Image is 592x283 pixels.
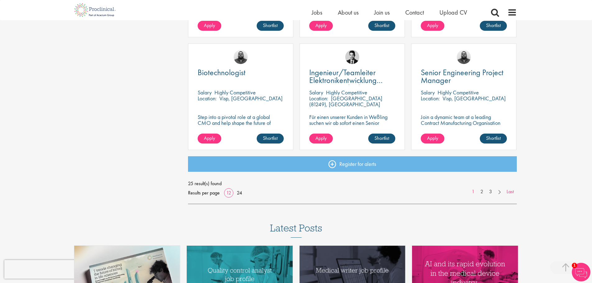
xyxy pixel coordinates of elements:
[572,263,590,281] img: Chatbot
[309,69,395,84] a: Ingenieur/Teamleiter Elektronikentwicklung Aviation (m/w/d)
[338,8,359,16] a: About us
[214,89,256,96] p: Highly Competitive
[421,67,503,85] span: Senior Engineering Project Manager
[315,135,327,141] span: Apply
[503,188,517,195] a: Last
[480,21,507,31] a: Shortlist
[198,67,246,78] span: Biotechnologist
[188,179,517,188] span: 25 result(s) found
[345,50,359,64] img: Thomas Wenig
[374,8,390,16] a: Join us
[4,260,84,279] iframe: reCAPTCHA
[235,189,244,196] a: 24
[309,95,328,102] span: Location:
[427,22,438,29] span: Apply
[257,134,284,144] a: Shortlist
[421,21,444,31] a: Apply
[438,89,479,96] p: Highly Competitive
[309,21,333,31] a: Apply
[315,22,327,29] span: Apply
[439,8,467,16] a: Upload CV
[309,95,382,108] p: [GEOGRAPHIC_DATA] (81249), [GEOGRAPHIC_DATA]
[198,21,221,31] a: Apply
[198,69,284,76] a: Biotechnologist
[312,8,322,16] a: Jobs
[427,135,438,141] span: Apply
[198,114,284,132] p: Step into a pivotal role at a global CMO and help shape the future of healthcare manufacturing.
[469,188,478,195] a: 1
[234,50,248,64] img: Ashley Bennett
[204,135,215,141] span: Apply
[188,188,220,198] span: Results per page
[224,189,233,196] a: 12
[257,21,284,31] a: Shortlist
[309,89,323,96] span: Salary
[421,134,444,144] a: Apply
[368,134,395,144] a: Shortlist
[443,95,506,102] p: Visp, [GEOGRAPHIC_DATA]
[421,89,435,96] span: Salary
[326,89,367,96] p: Highly Competitive
[457,50,471,64] img: Ashley Bennett
[309,114,395,138] p: Für einen unserer Kunden in Weßling suchen wir ab sofort einen Senior Electronics Engineer Avioni...
[477,188,486,195] a: 2
[188,156,517,172] a: Register for alerts
[421,114,507,144] p: Join a dynamic team at a leading Contract Manufacturing Organisation (CMO) and contribute to grou...
[421,69,507,84] a: Senior Engineering Project Manager
[486,188,495,195] a: 3
[368,21,395,31] a: Shortlist
[480,134,507,144] a: Shortlist
[198,134,221,144] a: Apply
[198,95,217,102] span: Location:
[270,223,322,238] h3: Latest Posts
[309,134,333,144] a: Apply
[572,263,577,268] span: 1
[421,95,440,102] span: Location:
[219,95,282,102] p: Visp, [GEOGRAPHIC_DATA]
[198,89,212,96] span: Salary
[204,22,215,29] span: Apply
[309,67,383,93] span: Ingenieur/Teamleiter Elektronikentwicklung Aviation (m/w/d)
[405,8,424,16] a: Contact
